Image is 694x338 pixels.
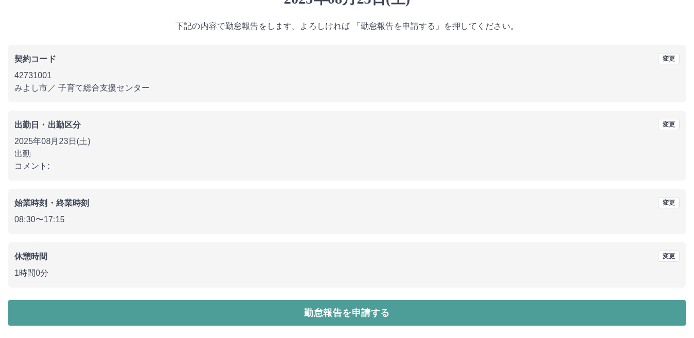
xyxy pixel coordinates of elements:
[14,252,48,261] b: 休憩時間
[14,135,680,148] p: 2025年08月23日(土)
[14,55,56,63] b: 契約コード
[14,267,680,279] p: 1時間0分
[14,82,680,94] p: みよし市 ／ 子育て総合支援センター
[14,69,680,82] p: 42731001
[14,214,680,226] p: 08:30 〜 17:15
[8,20,686,32] p: 下記の内容で勤怠報告をします。よろしければ 「勤怠報告を申請する」を押してください。
[658,197,680,208] button: 変更
[8,300,686,326] button: 勤怠報告を申請する
[14,148,680,160] p: 出勤
[658,119,680,130] button: 変更
[658,251,680,262] button: 変更
[658,53,680,64] button: 変更
[14,160,680,172] p: コメント:
[14,199,89,207] b: 始業時刻・終業時刻
[14,120,81,129] b: 出勤日・出勤区分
